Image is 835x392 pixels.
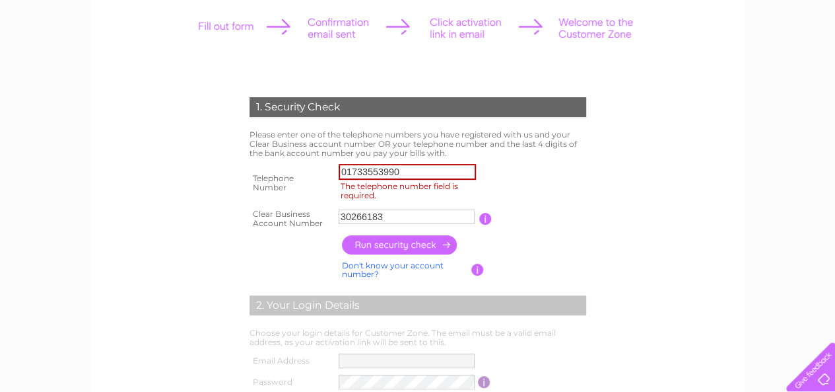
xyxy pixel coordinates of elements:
a: Water [650,56,675,66]
input: Information [478,376,490,388]
a: Contact [795,56,827,66]
td: Please enter one of the telephone numbers you have registered with us and your Clear Business acc... [246,127,589,161]
a: Blog [768,56,787,66]
input: Information [471,264,484,276]
img: logo.png [29,34,96,75]
th: Clear Business Account Number [246,206,335,232]
div: Clear Business is a trading name of Verastar Limited (registered in [GEOGRAPHIC_DATA] No. 3667643... [106,7,730,64]
a: Energy [683,56,712,66]
input: Information [479,213,492,225]
a: Telecoms [720,56,760,66]
div: 2. Your Login Details [250,295,586,315]
a: Don't know your account number? [342,260,444,280]
th: Telephone Number [246,161,335,206]
label: The telephone number field is required. [339,180,480,202]
td: Choose your login details for Customer Zone. The email must be a valid email address, as your act... [246,325,589,350]
a: 0333 014 3131 [586,7,677,23]
th: Email Address [246,350,336,372]
div: 1. Security Check [250,97,586,117]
